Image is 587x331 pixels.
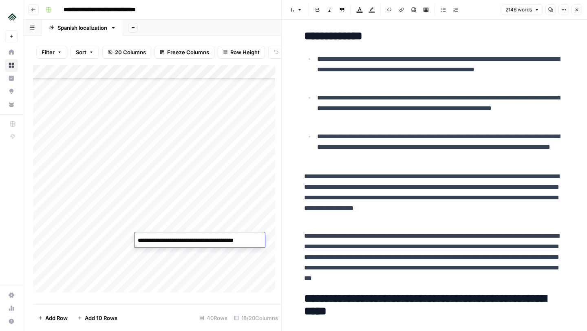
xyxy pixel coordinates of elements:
[231,311,281,324] div: 18/20 Columns
[5,46,18,59] a: Home
[43,48,62,53] div: Dominio
[76,48,86,56] span: Sort
[505,6,532,13] span: 2146 words
[102,46,151,59] button: 20 Columns
[71,46,99,59] button: Sort
[45,314,68,322] span: Add Row
[5,85,18,98] a: Opportunities
[13,13,20,20] img: logo_orange.svg
[57,24,107,32] div: Spanish localization
[115,48,146,56] span: 20 Columns
[218,46,265,59] button: Row Height
[5,9,20,24] img: Uplisting Logo
[36,46,67,59] button: Filter
[5,289,18,302] a: Settings
[5,7,18,27] button: Workspace: Uplisting
[5,59,18,72] a: Browse
[5,98,18,111] a: Your Data
[33,311,73,324] button: Add Row
[5,302,18,315] a: Usage
[23,13,40,20] div: v 4.0.25
[268,46,300,59] button: Undo
[87,47,93,54] img: tab_keywords_by_traffic_grey.svg
[21,21,91,28] div: Dominio: [DOMAIN_NAME]
[13,21,20,28] img: website_grey.svg
[154,46,214,59] button: Freeze Columns
[5,72,18,85] a: Insights
[96,48,130,53] div: Palabras clave
[167,48,209,56] span: Freeze Columns
[5,315,18,328] button: Help + Support
[196,311,231,324] div: 40 Rows
[34,47,40,54] img: tab_domain_overview_orange.svg
[42,48,55,56] span: Filter
[230,48,260,56] span: Row Height
[85,314,117,322] span: Add 10 Rows
[73,311,122,324] button: Add 10 Rows
[502,4,543,15] button: 2146 words
[42,20,123,36] a: Spanish localization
